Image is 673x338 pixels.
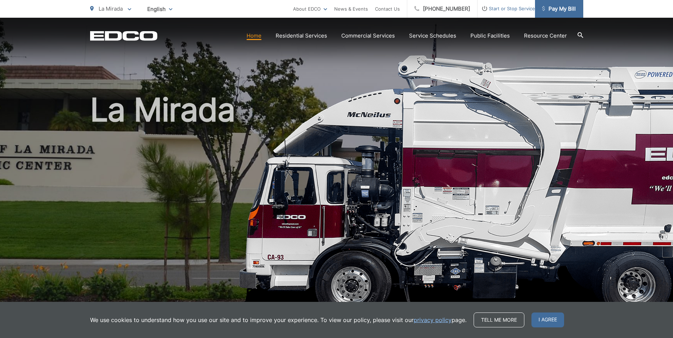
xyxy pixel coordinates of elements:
[334,5,368,13] a: News & Events
[276,32,327,40] a: Residential Services
[470,32,510,40] a: Public Facilities
[247,32,261,40] a: Home
[90,316,467,324] p: We use cookies to understand how you use our site and to improve your experience. To view our pol...
[531,312,564,327] span: I agree
[375,5,400,13] a: Contact Us
[474,312,524,327] a: Tell me more
[414,316,452,324] a: privacy policy
[99,5,123,12] span: La Mirada
[142,3,178,15] span: English
[524,32,567,40] a: Resource Center
[293,5,327,13] a: About EDCO
[90,31,158,41] a: EDCD logo. Return to the homepage.
[409,32,456,40] a: Service Schedules
[542,5,576,13] span: Pay My Bill
[90,92,583,316] h1: La Mirada
[341,32,395,40] a: Commercial Services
